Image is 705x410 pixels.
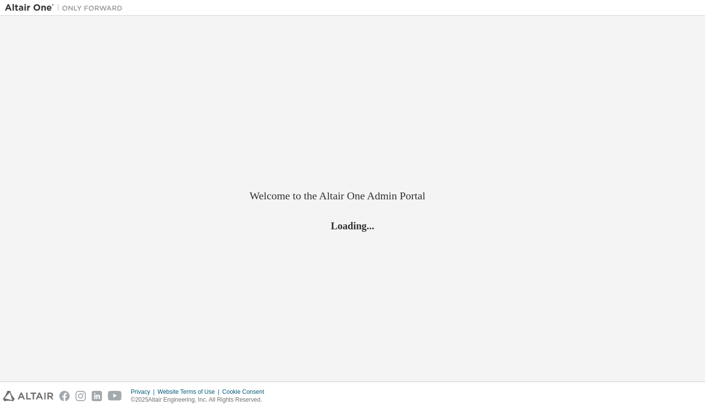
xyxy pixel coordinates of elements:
[76,391,86,401] img: instagram.svg
[250,189,455,203] h2: Welcome to the Altair One Admin Portal
[5,3,127,13] img: Altair One
[131,396,270,404] p: © 2025 Altair Engineering, Inc. All Rights Reserved.
[108,391,122,401] img: youtube.svg
[131,388,157,396] div: Privacy
[3,391,53,401] img: altair_logo.svg
[250,219,455,232] h2: Loading...
[222,388,270,396] div: Cookie Consent
[92,391,102,401] img: linkedin.svg
[157,388,222,396] div: Website Terms of Use
[59,391,70,401] img: facebook.svg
